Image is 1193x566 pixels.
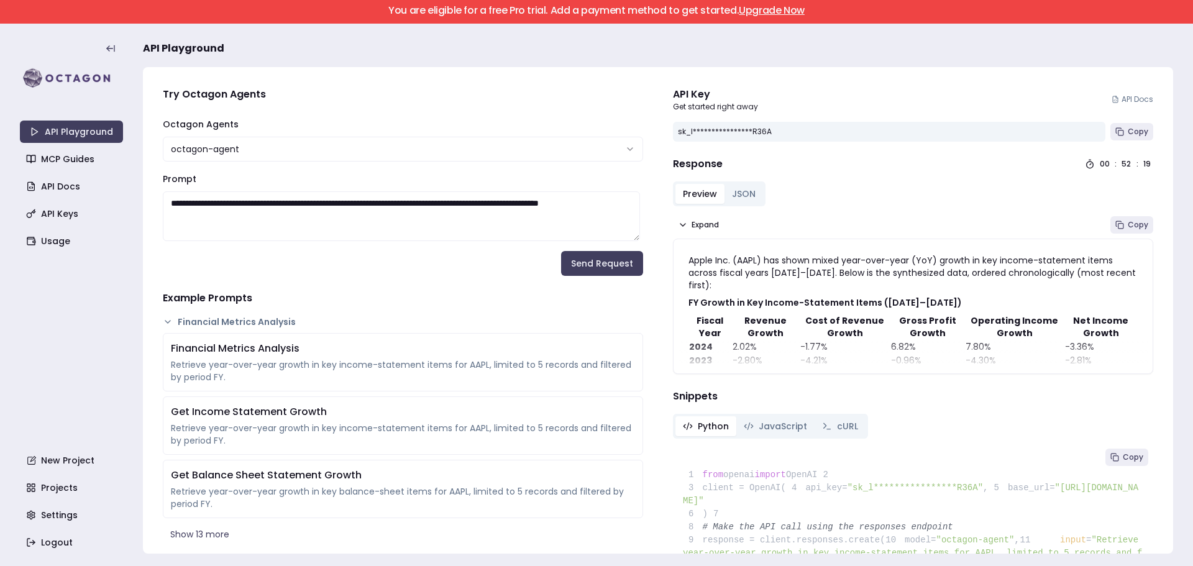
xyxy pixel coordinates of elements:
span: Copy [1123,452,1143,462]
span: 11 [1020,534,1040,547]
div: : [1115,159,1117,169]
td: -3.36% [1064,340,1138,354]
span: OpenAI [786,470,817,480]
div: 00 [1100,159,1110,169]
div: 19 [1143,159,1153,169]
p: Apple Inc. (AAPL) has shown mixed year-over-year (YoY) growth in key income-statement items acros... [688,254,1138,291]
td: -1.77% [800,340,890,354]
th: Operating Income Growth [965,314,1064,340]
span: API Playground [143,41,224,56]
a: New Project [21,449,124,472]
span: 6 [683,508,703,521]
span: from [703,470,724,480]
h4: Response [673,157,723,171]
strong: 2023 [689,354,712,367]
img: logo-rect-yK7x_WSZ.svg [20,66,123,91]
span: 9 [683,534,703,547]
span: cURL [837,420,858,432]
div: Financial Metrics Analysis [171,341,635,356]
span: response = client.responses.create( [683,535,885,545]
td: 4.96% [800,367,890,381]
td: 7.80% [965,340,1064,354]
td: -2.81% [1064,354,1138,367]
th: Revenue Growth [732,314,800,340]
td: 5.41% [1064,367,1138,381]
h4: Try Octagon Agents [163,87,643,102]
th: Cost of Revenue Growth [800,314,890,340]
h3: FY Growth in Key Income-Statement Items ([DATE]–[DATE]) [688,296,1138,309]
span: "octagon-agent" [936,535,1014,545]
button: Send Request [561,251,643,276]
a: Usage [21,230,124,252]
th: Gross Profit Growth [890,314,965,340]
td: 7.79% [732,367,800,381]
h4: Example Prompts [163,291,643,306]
button: JSON [724,184,763,204]
span: import [755,470,786,480]
a: API Docs [21,175,124,198]
label: Octagon Agents [163,118,239,130]
span: api_key= [805,483,847,493]
div: API Key [673,87,758,102]
td: 6.82% [890,340,965,354]
button: Expand [673,216,724,234]
span: Expand [692,220,719,230]
th: Fiscal Year [688,314,732,340]
a: API Playground [20,121,123,143]
td: -4.21% [800,354,890,367]
div: Retrieve year-over-year growth in key income-statement items for AAPL, limited to 5 records and f... [171,358,635,383]
span: Copy [1128,220,1148,230]
h5: You are eligible for a free Pro trial. Add a payment method to get started. [11,6,1182,16]
strong: 2022 [689,368,712,380]
span: 2 [817,468,837,482]
a: API Keys [21,203,124,225]
span: # Make the API call using the responses endpoint [703,522,953,532]
span: , [1015,535,1020,545]
label: Prompt [163,173,196,185]
button: Financial Metrics Analysis [163,316,643,328]
a: Logout [21,531,124,554]
span: 3 [683,482,703,495]
span: 7 [708,508,728,521]
div: Get Income Statement Growth [171,404,635,419]
th: Net Income Growth [1064,314,1138,340]
a: Settings [21,504,124,526]
span: base_url= [1008,483,1055,493]
td: -4.30% [965,354,1064,367]
div: : [1136,159,1138,169]
button: Show 13 more [163,523,643,545]
td: -2.80% [732,354,800,367]
span: 4 [786,482,806,495]
span: 10 [885,534,905,547]
td: 9.63% [965,367,1064,381]
a: Projects [21,477,124,499]
span: JavaScript [759,420,807,432]
div: Retrieve year-over-year growth in key balance-sheet items for AAPL, limited to 5 records and filt... [171,485,635,510]
span: 1 [683,468,703,482]
a: Upgrade Now [739,3,805,17]
span: 8 [683,521,703,534]
td: -0.96% [890,354,965,367]
td: 11.74% [890,367,965,381]
button: Preview [675,184,724,204]
a: API Docs [1112,94,1153,104]
span: Copy [1128,127,1148,137]
div: Get Balance Sheet Statement Growth [171,468,635,483]
a: MCP Guides [21,148,124,170]
span: model= [905,535,936,545]
div: Retrieve year-over-year growth in key income-statement items for AAPL, limited to 5 records and f... [171,422,635,447]
span: , [983,483,988,493]
strong: 2024 [689,340,713,353]
span: ) [683,509,708,519]
span: = [1086,535,1091,545]
span: Python [698,420,729,432]
span: client = OpenAI( [683,483,786,493]
div: 52 [1122,159,1131,169]
h4: Snippets [673,389,1153,404]
button: Copy [1110,123,1153,140]
td: 2.02% [732,340,800,354]
p: Get started right away [673,102,758,112]
button: Copy [1110,216,1153,234]
span: 5 [988,482,1008,495]
button: Copy [1105,449,1148,466]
